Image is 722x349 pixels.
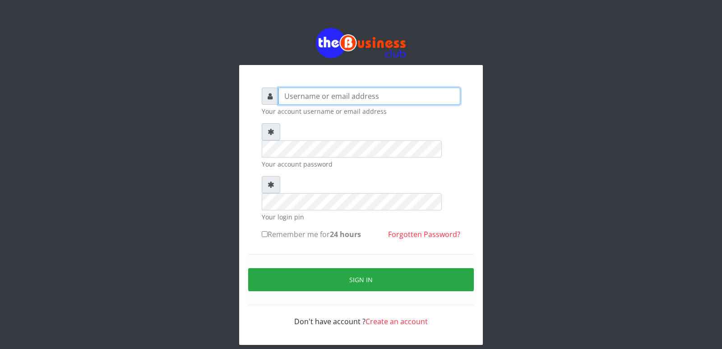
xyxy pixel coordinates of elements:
a: Create an account [366,316,428,326]
label: Remember me for [262,229,361,240]
b: 24 hours [330,229,361,239]
input: Remember me for24 hours [262,231,268,237]
input: Username or email address [278,88,460,105]
button: Sign in [248,268,474,291]
small: Your account username or email address [262,107,460,116]
small: Your login pin [262,212,460,222]
div: Don't have account ? [262,305,460,327]
a: Forgotten Password? [388,229,460,239]
small: Your account password [262,159,460,169]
